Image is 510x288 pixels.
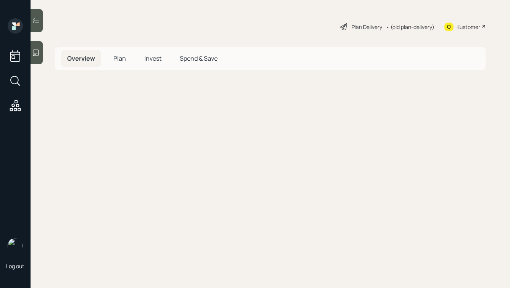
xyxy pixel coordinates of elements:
[386,23,434,31] div: • (old plan-delivery)
[457,23,480,31] div: Kustomer
[67,54,95,63] span: Overview
[8,238,23,253] img: hunter_neumayer.jpg
[352,23,382,31] div: Plan Delivery
[180,54,218,63] span: Spend & Save
[144,54,161,63] span: Invest
[6,262,24,270] div: Log out
[113,54,126,63] span: Plan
